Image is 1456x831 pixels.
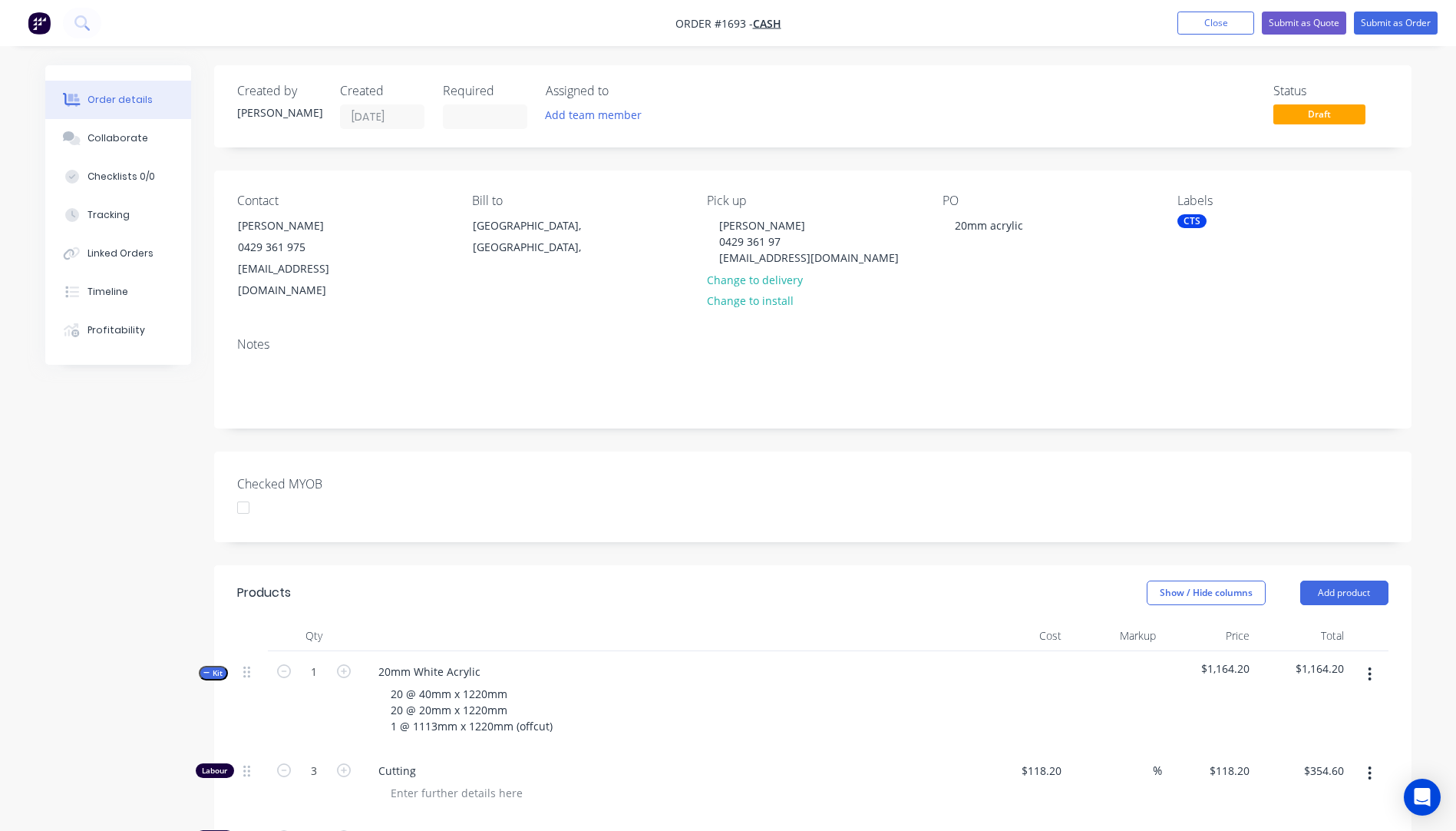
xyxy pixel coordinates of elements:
[698,269,811,290] button: Change to delivery
[237,337,1388,352] div: Notes
[974,621,1068,651] div: Cost
[1273,84,1388,98] div: Status
[472,194,682,208] div: Bill to
[378,763,968,779] span: Cutting
[1256,621,1350,651] div: Total
[340,84,424,98] div: Created
[199,666,228,680] button: Kit
[1262,660,1344,677] span: $1,164.20
[238,258,365,301] div: [EMAIL_ADDRESS][DOMAIN_NAME]
[237,104,322,121] div: [PERSON_NAME]
[1262,12,1346,35] button: Submit as Quote
[87,208,130,222] div: Tracking
[546,84,699,98] div: Assigned to
[45,234,191,273] button: Linked Orders
[1068,621,1162,651] div: Markup
[1404,779,1441,816] div: Open Intercom Messenger
[707,214,911,269] div: [PERSON_NAME] 0429 361 97 [EMAIL_ADDRESS][DOMAIN_NAME]
[237,194,447,208] div: Contact
[675,16,753,31] span: Order #1693 -
[238,215,365,237] div: [PERSON_NAME]
[237,84,322,98] div: Created by
[753,16,781,31] a: Cash
[1354,12,1438,35] button: Submit as Order
[45,119,191,157] button: Collaborate
[943,194,1153,208] div: PO
[460,214,613,263] div: [GEOGRAPHIC_DATA], [GEOGRAPHIC_DATA],
[45,196,191,234] button: Tracking
[1177,12,1254,35] button: Close
[87,170,155,184] div: Checklists 0/0
[943,214,1035,237] div: 20mm acrylic
[268,621,360,651] div: Qty
[45,157,191,196] button: Checklists 0/0
[366,660,493,683] div: 20mm White Acrylic
[473,215,600,258] div: [GEOGRAPHIC_DATA], [GEOGRAPHIC_DATA],
[1153,762,1162,780] span: %
[1168,660,1250,677] span: $1,164.20
[87,131,148,145] div: Collaborate
[87,285,128,299] div: Timeline
[537,104,649,125] button: Add team member
[45,311,191,349] button: Profitability
[87,93,153,107] div: Order details
[707,194,917,208] div: Pick up
[546,104,650,125] button: Add team member
[87,247,154,260] div: Linked Orders
[28,12,51,35] img: Factory
[203,667,223,679] span: Kit
[225,214,378,302] div: [PERSON_NAME]0429 361 975[EMAIL_ADDRESS][DOMAIN_NAME]
[1300,581,1388,605] button: Add product
[237,584,291,602] div: Products
[1147,581,1266,605] button: Show / Hide columns
[1177,214,1207,228] div: CTS
[698,290,801,311] button: Change to install
[1177,194,1388,208] div: Labels
[1273,104,1365,124] span: Draft
[87,323,145,337] div: Profitability
[443,84,527,98] div: Required
[238,237,365,258] div: 0429 361 975
[237,475,429,493] label: Checked MYOB
[196,763,234,778] div: Labour
[45,273,191,311] button: Timeline
[45,81,191,119] button: Order details
[1162,621,1256,651] div: Price
[378,683,565,737] div: 20 @ 40mm x 1220mm 20 @ 20mm x 1220mm 1 @ 1113mm x 1220mm (offcut)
